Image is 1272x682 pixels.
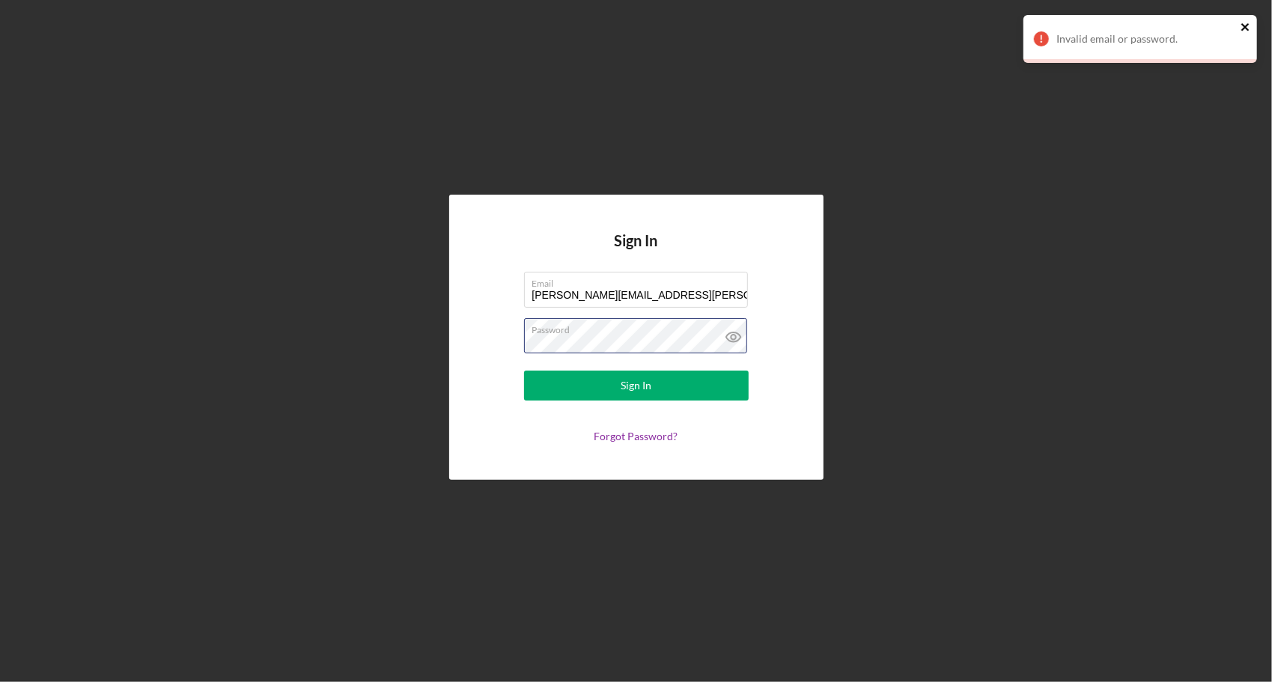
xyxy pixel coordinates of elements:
[532,273,748,289] label: Email
[524,371,749,401] button: Sign In
[615,232,658,272] h4: Sign In
[1056,33,1236,45] div: Invalid email or password.
[1241,21,1251,35] button: close
[594,430,678,442] a: Forgot Password?
[532,319,748,335] label: Password
[621,371,651,401] div: Sign In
